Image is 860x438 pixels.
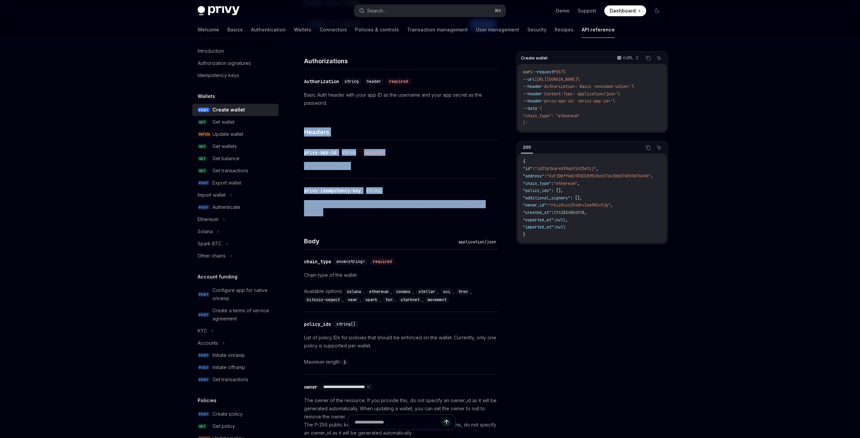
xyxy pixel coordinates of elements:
[570,195,582,201] span: : [],
[192,201,279,213] a: POSTAuthenticate
[542,91,617,97] span: 'Content-Type: application/json'
[542,98,613,104] span: 'privy-app-id: <privy-app-id>'
[304,358,499,366] div: Maximum length:
[192,45,279,57] a: Introduction
[192,128,279,140] a: PATCHUpdate wallet
[304,127,499,137] h4: Headers
[425,296,449,303] code: movement
[416,287,440,295] div: ,
[532,166,535,171] span: :
[344,287,366,295] div: ,
[198,92,215,100] h5: Wallets
[551,181,554,186] span: :
[523,181,551,186] span: "chain_type"
[198,273,237,281] h5: Account funding
[304,321,331,327] div: policy_ids
[394,287,416,295] div: ,
[192,349,279,361] a: POSTInitiate onramp
[320,22,347,38] a: Connectors
[192,284,279,305] a: POSTConfigure app for native onramp
[198,339,218,347] div: Accounts
[535,77,577,82] span: [URL][DOMAIN_NAME]
[198,120,207,125] span: GET
[212,154,239,163] div: Get balance
[532,69,554,75] span: --request
[394,288,413,295] code: cosmos
[192,104,279,116] a: POSTCreate wallet
[336,321,355,327] span: string[]
[345,79,359,84] span: string
[192,305,279,325] a: POSTCreate a terms of service agreement
[304,149,336,156] div: privy-app-id
[212,179,241,187] div: Export wallet
[549,202,610,208] span: "rkiz0ivz254drv1xw982v3jq"
[304,295,345,303] div: ,
[251,22,286,38] a: Authentication
[366,188,380,193] span: string
[555,22,574,38] a: Recipes
[198,144,207,149] span: GET
[198,412,210,417] span: POST
[523,113,580,119] span: "chain_type": "ethereum"
[198,353,210,358] span: POST
[556,224,565,230] span: null
[198,377,210,382] span: POST
[367,7,386,15] div: Search...
[577,181,580,186] span: ,
[563,69,565,75] span: \
[655,54,663,63] button: Ask AI
[192,408,279,420] a: POSTCreate policy
[523,188,551,193] span: "policy_ids"
[192,361,279,373] a: POSTInitiate offramp
[198,156,207,161] span: GET
[304,162,499,170] p: ID of your Privy app.
[192,140,279,152] a: GETGet wallets
[523,202,547,208] span: "owner_id"
[304,287,499,303] div: Available options:
[304,258,331,265] div: chain_type
[613,98,615,104] span: \
[610,7,636,14] span: Dashboard
[198,327,207,335] div: KYC
[212,307,275,323] div: Create a terms of service agreement
[198,180,210,186] span: POST
[535,166,596,171] span: "id2tptkqrxd39qo9j423etij"
[604,5,646,16] a: Dashboard
[644,143,653,152] button: Copy the contents from the code block
[198,252,226,260] div: Other chains
[198,22,219,38] a: Welcome
[212,363,245,371] div: Initiate offramp
[523,91,542,97] span: --header
[617,91,620,97] span: \
[304,91,499,107] p: Basic Auth header with your app ID as the username and your app secret as the password.
[345,296,360,303] code: near
[523,106,537,111] span: --data
[198,47,224,55] div: Introduction
[212,422,235,430] div: Get policy
[198,59,251,67] div: Authorization signatures
[440,288,453,295] code: sui
[198,365,210,370] span: POST
[198,205,210,210] span: POST
[416,288,438,295] code: stellar
[476,22,519,38] a: User management
[554,210,584,215] span: 1741834854578
[192,420,279,432] a: GETGet policy
[304,296,343,303] code: bitcoin-segwit
[198,215,219,223] div: Ethereum
[198,292,210,297] span: POST
[363,295,383,303] div: ,
[523,224,554,230] span: "imported_at"
[556,217,565,223] span: null
[632,84,634,89] span: \
[198,71,239,79] div: Idempotency keys
[623,55,633,60] p: cURL
[523,120,528,126] span: }'
[537,106,542,111] span: '{
[212,203,240,211] div: Authenticate
[523,166,532,171] span: "id"
[523,210,551,215] span: "created_at"
[456,287,473,295] div: ,
[582,22,615,38] a: API reference
[212,286,275,302] div: Configure app for native onramp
